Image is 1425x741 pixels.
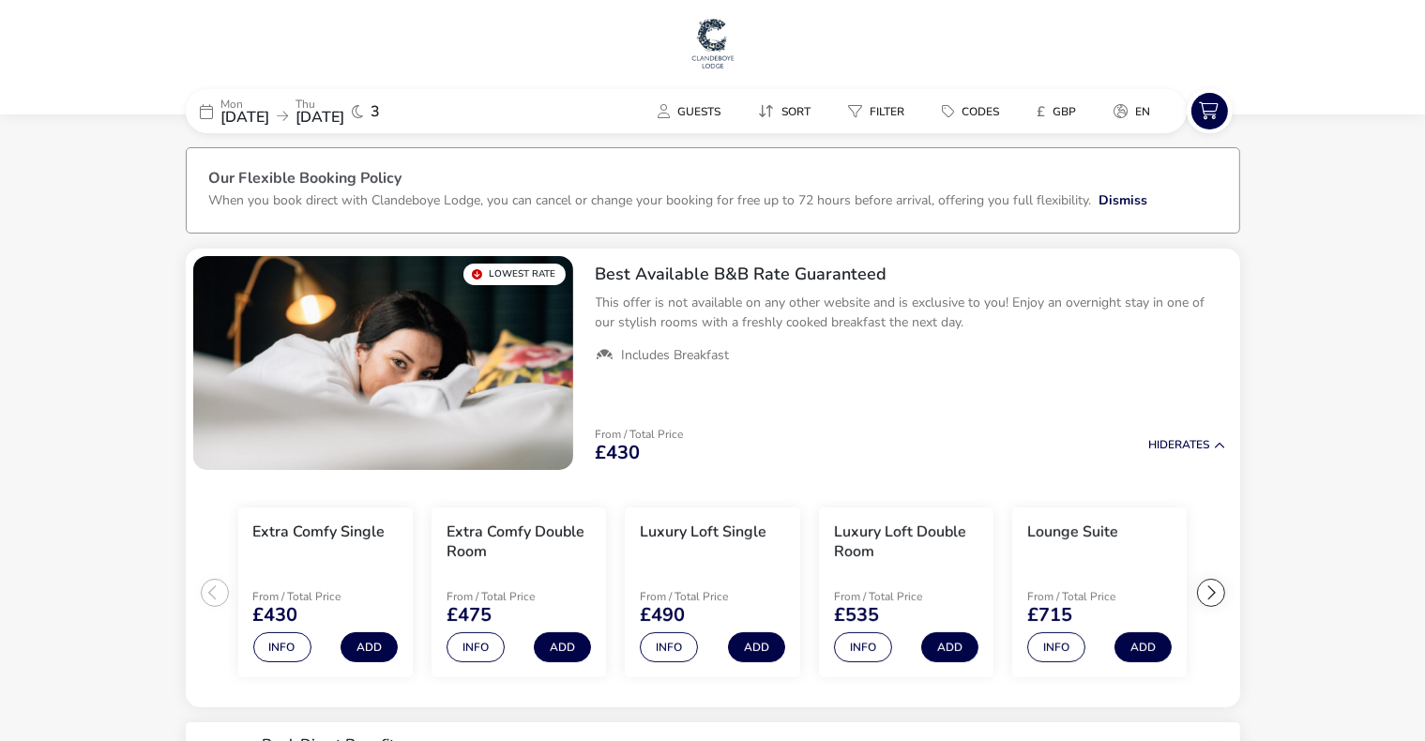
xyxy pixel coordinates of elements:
[1196,500,1389,686] swiper-slide: 6 / 7
[928,98,1023,125] naf-pibe-menu-bar-item: Codes
[253,522,386,542] h3: Extra Comfy Single
[447,522,591,562] h3: Extra Comfy Double Room
[1114,632,1172,662] button: Add
[834,522,978,562] h3: Luxury Loft Double Room
[644,98,736,125] button: Guests
[596,293,1225,332] p: This offer is not available on any other website and is exclusive to you! Enjoy an overnight stay...
[1027,591,1160,602] p: From / Total Price
[296,107,345,128] span: [DATE]
[1023,98,1092,125] button: £GBP
[810,500,1003,686] swiper-slide: 4 / 7
[341,632,398,662] button: Add
[581,249,1240,380] div: Best Available B&B Rate GuaranteedThis offer is not available on any other website and is exclusi...
[871,104,905,119] span: Filter
[1003,500,1196,686] swiper-slide: 5 / 7
[447,632,505,662] button: Info
[221,98,270,110] p: Mon
[229,500,422,686] swiper-slide: 1 / 7
[744,98,834,125] naf-pibe-menu-bar-item: Sort
[690,15,736,71] img: Main Website
[447,606,492,625] span: £475
[921,632,978,662] button: Add
[1136,104,1151,119] span: en
[1038,102,1046,121] i: £
[640,632,698,662] button: Info
[622,347,730,364] span: Includes Breakfast
[463,264,566,285] div: Lowest Rate
[447,591,580,602] p: From / Total Price
[1149,439,1225,451] button: HideRates
[1027,522,1118,542] h3: Lounge Suite
[371,104,381,119] span: 3
[744,98,826,125] button: Sort
[596,444,641,462] span: £430
[640,522,766,542] h3: Luxury Loft Single
[193,256,573,470] swiper-slide: 1 / 1
[644,98,744,125] naf-pibe-menu-bar-item: Guests
[1023,98,1099,125] naf-pibe-menu-bar-item: £GBP
[1027,632,1085,662] button: Info
[928,98,1015,125] button: Codes
[834,98,920,125] button: Filter
[1027,606,1072,625] span: £715
[1099,190,1148,210] button: Dismiss
[1054,104,1077,119] span: GBP
[253,606,298,625] span: £430
[186,89,467,133] div: Mon[DATE]Thu[DATE]3
[296,98,345,110] p: Thu
[209,171,1217,190] h3: Our Flexible Booking Policy
[834,591,967,602] p: From / Total Price
[615,500,809,686] swiper-slide: 3 / 7
[596,429,684,440] p: From / Total Price
[782,104,811,119] span: Sort
[253,591,387,602] p: From / Total Price
[534,632,591,662] button: Add
[678,104,721,119] span: Guests
[963,104,1000,119] span: Codes
[834,632,892,662] button: Info
[422,500,615,686] swiper-slide: 2 / 7
[1099,98,1166,125] button: en
[253,632,311,662] button: Info
[209,191,1092,209] p: When you book direct with Clandeboye Lodge, you can cancel or change your booking for free up to ...
[1099,98,1174,125] naf-pibe-menu-bar-item: en
[640,606,685,625] span: £490
[221,107,270,128] span: [DATE]
[834,98,928,125] naf-pibe-menu-bar-item: Filter
[596,264,1225,285] h2: Best Available B&B Rate Guaranteed
[728,632,785,662] button: Add
[640,591,773,602] p: From / Total Price
[1149,437,1175,452] span: Hide
[834,606,879,625] span: £535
